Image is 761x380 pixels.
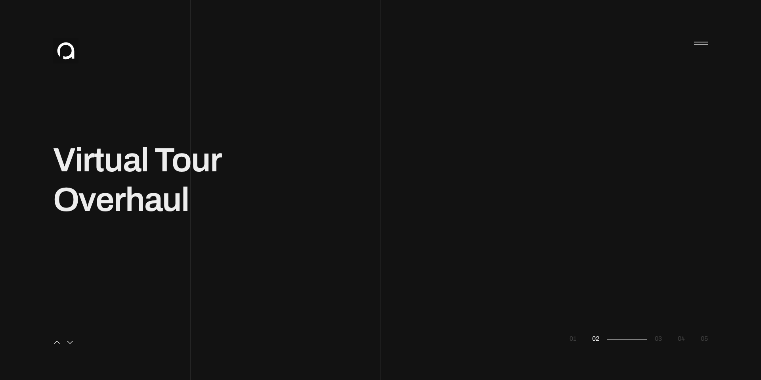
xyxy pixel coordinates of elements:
img: Alan Pan Logo [53,38,78,63]
div: Next slide [67,339,75,346]
span: Go to slide 2 [592,336,655,342]
div: Previous slide [53,339,61,346]
span: Go to slide 3 [655,336,678,342]
span: Go to slide 4 [678,336,701,342]
span: Go to slide 5 [701,336,708,342]
span: Go to slide 1 [570,336,592,342]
